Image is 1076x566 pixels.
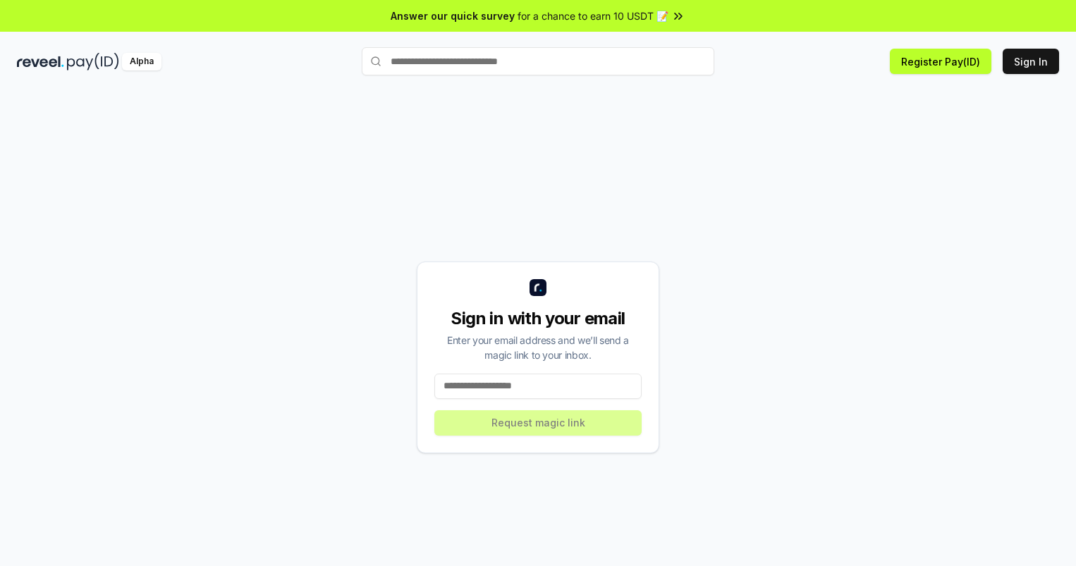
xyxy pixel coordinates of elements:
img: pay_id [67,53,119,70]
div: Sign in with your email [434,307,642,330]
div: Alpha [122,53,161,70]
img: reveel_dark [17,53,64,70]
span: Answer our quick survey [391,8,515,23]
button: Sign In [1003,49,1059,74]
div: Enter your email address and we’ll send a magic link to your inbox. [434,333,642,362]
button: Register Pay(ID) [890,49,991,74]
img: logo_small [530,279,546,296]
span: for a chance to earn 10 USDT 📝 [518,8,668,23]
